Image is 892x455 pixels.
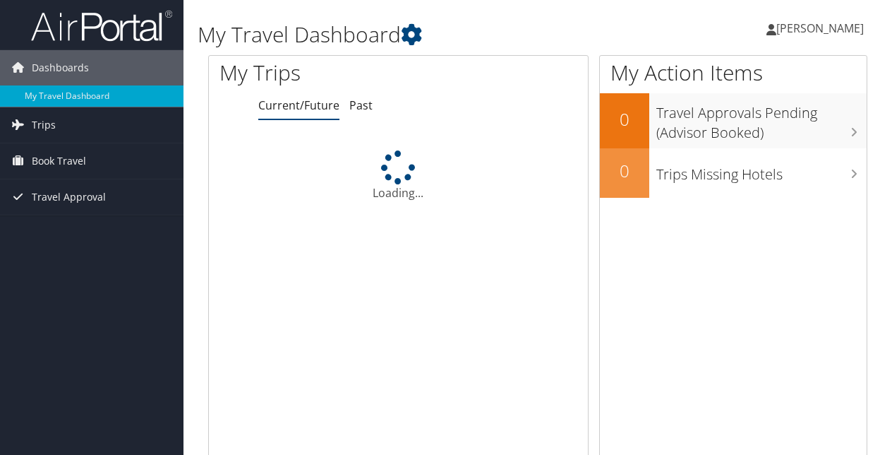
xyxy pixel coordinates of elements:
span: Trips [32,107,56,143]
a: 0Travel Approvals Pending (Advisor Booked) [600,93,867,148]
a: Current/Future [258,97,339,113]
a: Past [349,97,373,113]
span: Travel Approval [32,179,106,215]
h1: My Travel Dashboard [198,20,651,49]
h3: Travel Approvals Pending (Advisor Booked) [656,96,867,143]
h3: Trips Missing Hotels [656,158,867,184]
a: 0Trips Missing Hotels [600,148,867,198]
img: airportal-logo.png [31,9,172,42]
span: [PERSON_NAME] [776,20,864,36]
h2: 0 [600,107,649,131]
h1: My Trips [219,58,419,88]
span: Book Travel [32,143,86,179]
div: Loading... [209,150,588,201]
h2: 0 [600,159,649,183]
span: Dashboards [32,50,89,85]
h1: My Action Items [600,58,867,88]
a: [PERSON_NAME] [766,7,878,49]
